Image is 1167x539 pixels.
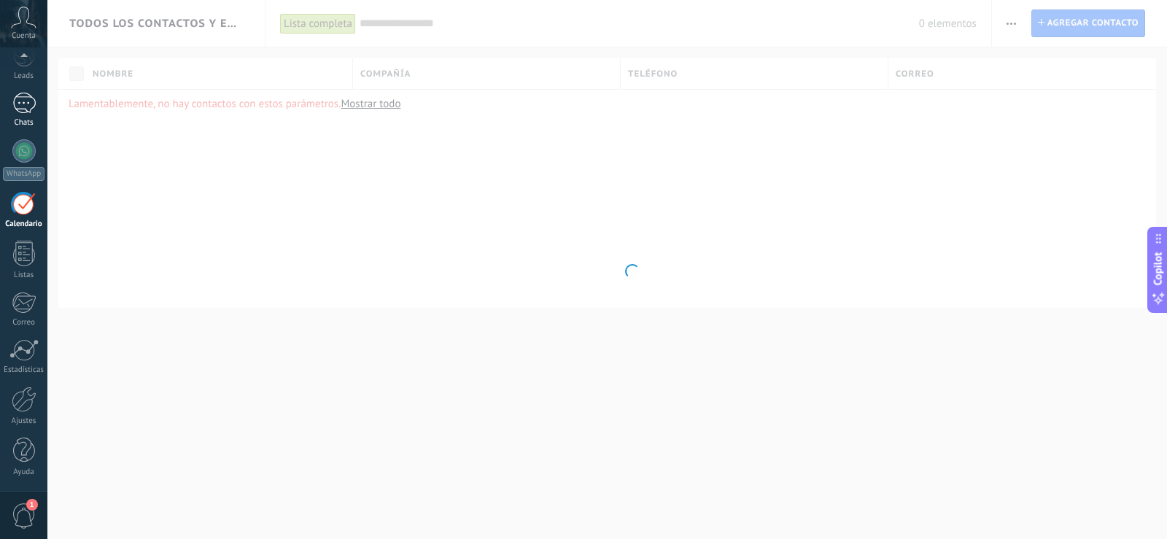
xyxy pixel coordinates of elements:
div: Calendario [3,220,45,229]
div: Ajustes [3,416,45,426]
div: Chats [3,118,45,128]
div: Correo [3,318,45,327]
div: Listas [3,271,45,280]
span: Copilot [1151,252,1166,285]
span: 1 [26,499,38,511]
div: Estadísticas [3,365,45,375]
div: Leads [3,71,45,81]
span: Cuenta [12,31,36,41]
div: WhatsApp [3,167,44,181]
div: Ayuda [3,468,45,477]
